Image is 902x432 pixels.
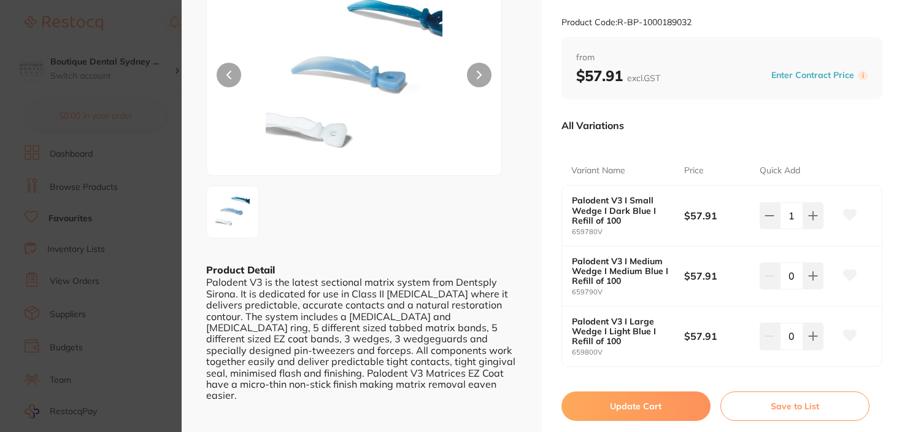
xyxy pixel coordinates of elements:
button: Save to List [720,391,869,421]
small: Product Code: R-BP-1000189032 [561,17,692,28]
small: 659800V [572,348,684,356]
span: excl. GST [627,73,660,84]
p: Variant Name [571,165,625,177]
p: Price [684,165,704,177]
b: Palodent V3 I Medium Wedge I Medium Blue I Refill of 100 [572,256,673,286]
p: Quick Add [760,165,800,177]
label: i [858,71,868,81]
p: All Variations [561,119,624,132]
span: from [576,52,868,64]
b: Product Detail [206,264,275,276]
small: 659780V [572,228,684,236]
b: $57.91 [684,209,752,222]
button: Update Cart [561,391,711,421]
img: LmpwZw [210,190,255,234]
div: Palodent V3 is the latest sectional matrix system from Dentsply Sirona. It is dedicated for use i... [206,277,517,401]
b: $57.91 [684,329,752,343]
b: Palodent V3 I Small Wedge I Dark Blue I Refill of 100 [572,195,673,225]
b: $57.91 [576,66,660,85]
button: Enter Contract Price [768,69,858,81]
b: $57.91 [684,269,752,283]
small: 659790V [572,288,684,296]
b: Palodent V3 I Large Wedge I Light Blue I Refill of 100 [572,316,673,346]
